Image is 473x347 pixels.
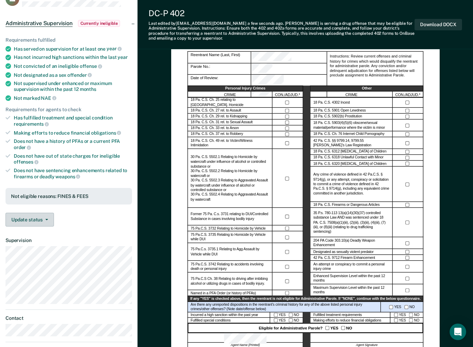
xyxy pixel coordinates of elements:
[107,46,122,51] span: year
[78,20,120,27] span: Currently ineligible
[5,213,54,227] button: Update status
[313,203,379,208] label: 18 Pa. C.S. Firearms or Dangerous Articles
[14,130,132,136] div: Making efforts to reduce financial
[14,95,132,101] div: Not marked
[313,101,350,105] label: 18 Pa. C.S. 4302 Incest
[381,302,423,312] div: YES NO
[251,75,327,86] div: Date of Review:
[190,248,269,257] label: 75 Pa.C.s. 3735.1 Relating to Agg Assault by Vehicle while DUI
[393,92,423,98] div: CON./ADJUD.*
[251,63,327,75] div: Parole No.:
[313,250,373,255] label: Designated as sexually violent predator
[55,174,80,179] span: weapons
[187,51,251,63] div: Reentrant Name (Last, First)
[80,63,102,69] span: offense
[14,138,132,150] div: Does not have a history of PFAs or a current PFA order
[14,81,132,92] div: Not supervised under enhanced or maximum supervision within the past 12
[14,72,132,78] div: Not designated as a sex
[450,324,466,340] div: Open Intercom Messenger
[313,121,389,130] label: 18 Pa. C.S. 5903(4)(5)(6) obscene/sexual material/performance where the victim is minor
[190,138,269,148] label: 18 Pa. C.S. Ch. 49 rel. to Victim/Witness Intimidation
[80,86,96,92] span: months
[14,168,132,179] div: Does not have sentencing enhancements related to firearms or deadly
[310,318,390,323] div: Making efforts to reduce financial obligations
[190,262,269,272] label: 75 Pa.C.S. 3742 Relating to accidents involving death or personal injury
[272,92,303,98] div: CON./ADJUD.*
[415,19,462,30] button: Download DOCX
[313,173,389,196] label: Any crime of violence defined in 42 Pa.C.S. § 9714(g), or any attempt, conspiracy or solicitation...
[313,156,383,160] label: 18 Pa. C.S. 6318 Unlawful Contact with Minor
[190,126,239,131] label: 18 Pa. C.S. Ch. 33 rel. to Arson
[41,95,56,101] span: NAE
[313,138,389,148] label: 42 Pa. C.S. §§ 9799.14, 9799.55 [PERSON_NAME]’s Law Registration
[148,21,415,41] div: Last edited by [EMAIL_ADDRESS][DOMAIN_NAME] . [PERSON_NAME] is serving a drug offense that may be...
[313,108,366,113] label: 18 Pa. C.S. 5901 Open Lewdness
[190,108,241,113] label: 18 Pa. C.S. Ch. 27 rel. to Assault
[187,318,270,323] div: Fulfilled special conditions
[67,72,92,78] span: offender
[5,238,132,243] dt: Supervision
[310,86,423,92] div: Other
[310,92,393,98] div: CRIME
[5,20,73,27] span: Administrative Supervision
[14,159,38,165] span: offenses
[313,114,362,119] label: 18 Pa. C.S. 5902(b) Prostitution
[190,277,269,286] label: 75 Pa.C.S Ch. 38 Relating to driving after imbibing alcohol or utilizing drugs in cases of bodily...
[313,256,375,261] label: 42 Pa. C.S. 9712 Firearm Enhancement
[14,46,132,52] div: Has served on supervision for at least one
[190,132,243,137] label: 18 Pa. C.S. Ch. 37 rel. to Robbery
[247,21,283,26] span: a few seconds ago
[187,63,251,75] div: Parole No.:
[14,63,132,69] div: Not convicted of an ineligible
[11,193,126,199] div: Not eligible reasons: FINES & FEES
[187,324,423,333] div: Eligible for Administrative Parole? YES NO
[313,150,386,155] label: 18 Pa. C.S. 6312 [MEDICAL_DATA] of Children
[190,212,269,221] label: Former 75 Pa. C.s. 3731 relating to DUI/Controlled Substance in cases involving bodily injury
[190,155,269,202] label: 30 Pa. C.S. 5502.1 Relating to Homicide by watercraft under influence of alcohol or controlled su...
[190,114,247,119] label: 18 Pa. C.S. Ch. 29 rel. to Kidnapping
[187,86,303,92] div: Personal Injury Crimes
[313,274,389,283] label: Enhanced Supervision Level within the past 12 months
[390,312,423,318] div: YES NO
[187,296,423,302] div: If any "YES" is checked above, then the reentrant is not eligible for Administrative Parole. If "...
[91,130,121,136] span: obligations
[148,8,415,18] div: DC-P 402
[327,51,423,98] div: Instructions: Review current offenses and criminal history for crimes which would disqualify the ...
[313,211,389,234] label: 35 P.s. 780-113 13(a)(14)(30)(37) controlled substance Law AND was sentenced under 18 PA. C.S. 75...
[187,75,251,86] div: Date of Review:
[270,312,303,318] div: YES NO
[313,132,384,137] label: 18 Pa. C.S. Ch. 76 Internet Child Pornography
[251,51,327,63] div: Reentrant Name (Last, First)
[14,121,49,127] span: requirements
[14,153,132,165] div: Does not have out of state charges for ineligible
[187,92,272,98] div: CRIME
[190,291,256,296] label: Named in a PFA Order (or history of PFAs)
[5,107,132,113] div: Requirements for agents to check
[313,239,389,248] label: 204 PA Code 303.10(a) Deadly Weapon Enhancement
[14,54,132,60] div: Has not incurred high sanctions within the last
[270,318,303,323] div: YES NO
[118,54,128,60] span: year
[190,226,265,231] label: 75 Pa.C.S. 3732 Relating to Homicide by Vehicle
[190,120,252,125] label: 18 Pa. C.S. Ch. 31 rel. to Sexual Assault
[190,233,269,242] label: 75 Pa.C.S. 3735 Relating to Homicide by Vehicle while DUI
[5,37,132,43] div: Requirements fulfilled
[190,98,269,107] label: 18 Pa. C.S. Ch. 25 relating to [GEOGRAPHIC_DATA]. Homicide
[187,312,270,318] div: Incurred a high sanction within the past year
[313,161,386,166] label: 18 Pa. C.S. 6320 [MEDICAL_DATA] of Children
[187,302,381,312] div: Are there any unreported dispositions in the reentrant's criminal history for any of the above li...
[5,315,132,321] dt: Contact
[310,312,390,318] div: Fulfilled treatment requirements
[14,115,132,127] div: Has fulfilled treatment and special condition
[313,286,389,295] label: Maximum Supervision Level within the past 12 months
[390,318,423,323] div: YES NO
[313,262,389,272] label: An attempt or conspiracy to commit a personal injury crime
